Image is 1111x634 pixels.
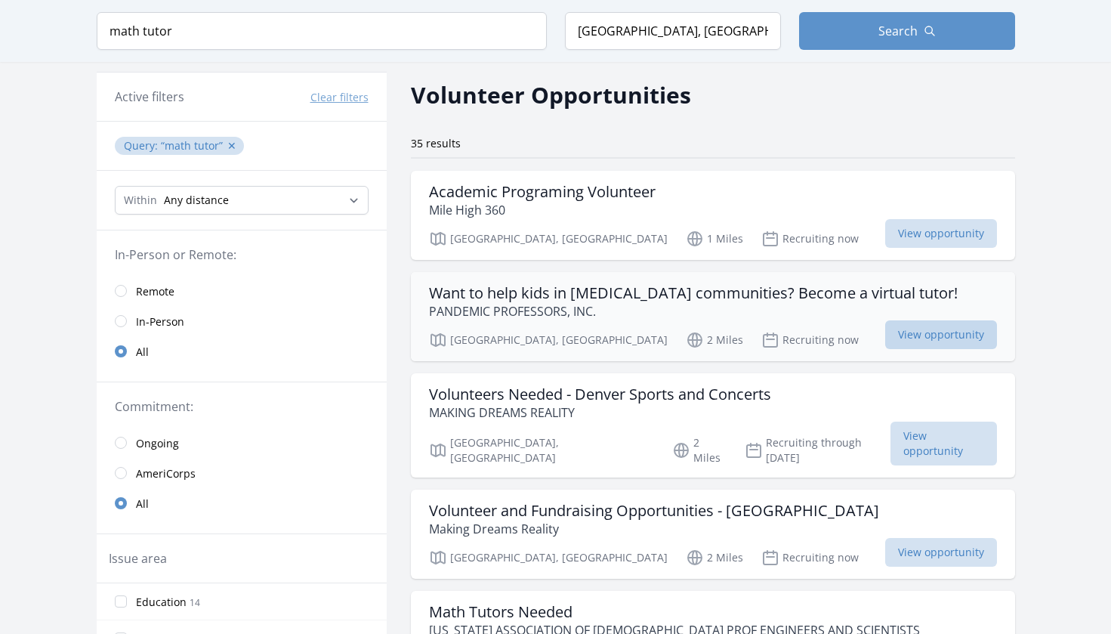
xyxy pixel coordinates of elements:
[429,502,879,520] h3: Volunteer and Fundraising Opportunities - [GEOGRAPHIC_DATA]
[227,138,236,153] button: ✕
[429,435,655,465] p: [GEOGRAPHIC_DATA], [GEOGRAPHIC_DATA]
[115,186,369,215] select: Search Radius
[97,428,387,458] a: Ongoing
[115,397,369,416] legend: Commitment:
[161,138,223,153] q: math tutor
[97,276,387,306] a: Remote
[190,596,200,609] span: 14
[136,436,179,451] span: Ongoing
[429,404,771,422] p: MAKING DREAMS REALITY
[115,246,369,264] legend: In-Person or Remote:
[115,88,184,106] h3: Active filters
[761,549,859,567] p: Recruiting now
[136,284,174,299] span: Remote
[745,435,890,465] p: Recruiting through [DATE]
[136,466,196,481] span: AmeriCorps
[97,458,387,488] a: AmeriCorps
[885,538,997,567] span: View opportunity
[115,595,127,608] input: Education 14
[799,12,1015,50] button: Search
[429,331,668,349] p: [GEOGRAPHIC_DATA], [GEOGRAPHIC_DATA]
[124,138,161,153] span: Query :
[429,284,958,302] h3: Want to help kids in [MEDICAL_DATA] communities? Become a virtual tutor!
[310,90,369,105] button: Clear filters
[109,549,167,568] legend: Issue area
[429,302,958,320] p: PANDEMIC PROFESSORS, INC.
[885,320,997,349] span: View opportunity
[429,549,668,567] p: [GEOGRAPHIC_DATA], [GEOGRAPHIC_DATA]
[136,314,184,329] span: In-Person
[429,520,879,538] p: Making Dreams Reality
[686,331,743,349] p: 2 Miles
[686,230,743,248] p: 1 Miles
[429,201,656,219] p: Mile High 360
[411,490,1015,579] a: Volunteer and Fundraising Opportunities - [GEOGRAPHIC_DATA] Making Dreams Reality [GEOGRAPHIC_DAT...
[429,603,920,621] h3: Math Tutors Needed
[97,488,387,518] a: All
[885,219,997,248] span: View opportunity
[878,22,918,40] span: Search
[411,373,1015,478] a: Volunteers Needed - Denver Sports and Concerts MAKING DREAMS REALITY [GEOGRAPHIC_DATA], [GEOGRAPH...
[761,230,859,248] p: Recruiting now
[411,272,1015,361] a: Want to help kids in [MEDICAL_DATA] communities? Become a virtual tutor! PANDEMIC PROFESSORS, INC...
[97,306,387,336] a: In-Person
[686,549,743,567] p: 2 Miles
[136,496,149,512] span: All
[429,183,656,201] h3: Academic Programing Volunteer
[565,12,781,50] input: Location
[411,78,691,112] h2: Volunteer Opportunities
[761,331,859,349] p: Recruiting now
[429,385,771,404] h3: Volunteers Needed - Denver Sports and Concerts
[136,595,187,610] span: Education
[411,171,1015,260] a: Academic Programing Volunteer Mile High 360 [GEOGRAPHIC_DATA], [GEOGRAPHIC_DATA] 1 Miles Recruiti...
[411,136,461,150] span: 35 results
[890,422,997,465] span: View opportunity
[136,345,149,360] span: All
[97,12,547,50] input: Keyword
[429,230,668,248] p: [GEOGRAPHIC_DATA], [GEOGRAPHIC_DATA]
[672,435,727,465] p: 2 Miles
[97,336,387,366] a: All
